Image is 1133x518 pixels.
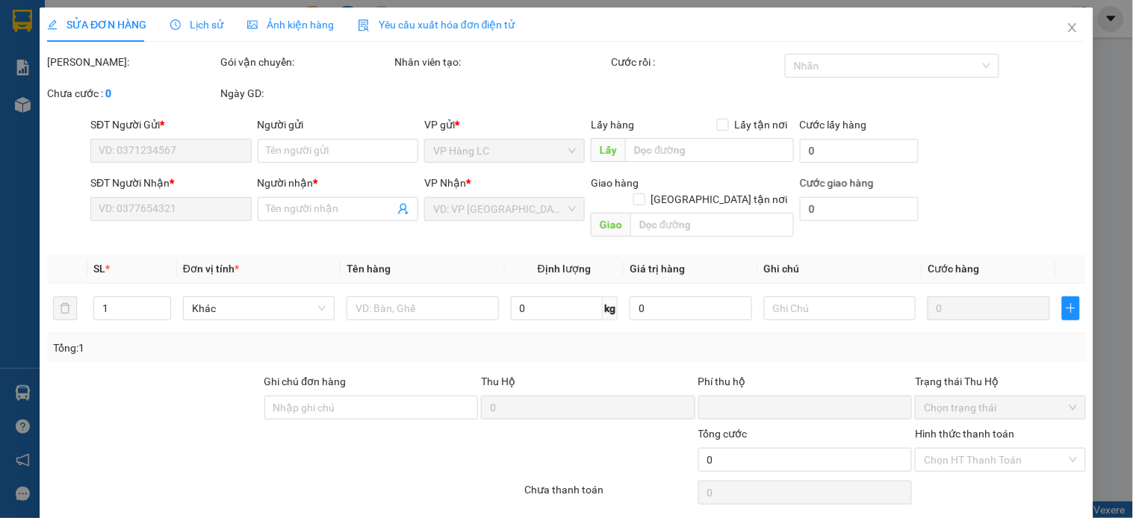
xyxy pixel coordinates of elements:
[1062,296,1080,320] button: plus
[612,54,782,70] div: Cước rồi :
[626,138,794,162] input: Dọc đường
[358,19,515,31] span: Yêu cầu xuất hóa đơn điện tử
[247,19,334,31] span: Ảnh kiện hàng
[915,428,1014,440] label: Hình thức thanh toán
[90,175,251,191] div: SĐT Người Nhận
[928,263,979,275] span: Cước hàng
[1052,7,1093,49] button: Close
[538,263,591,275] span: Định lượng
[800,139,919,163] input: Cước lấy hàng
[170,19,181,30] span: clock-circle
[424,116,585,133] div: VP gửi
[258,116,418,133] div: Người gửi
[1063,302,1079,314] span: plus
[264,396,479,419] input: Ghi chú đơn hàng
[915,373,1085,390] div: Trạng thái Thu Hộ
[47,19,146,31] span: SỬA ĐƠN HÀNG
[47,54,217,70] div: [PERSON_NAME]:
[347,263,391,275] span: Tên hàng
[758,255,922,284] th: Ghi chú
[47,85,217,102] div: Chưa cước :
[90,116,251,133] div: SĐT Người Gửi
[800,177,874,189] label: Cước giao hàng
[247,19,258,30] span: picture
[1067,22,1078,34] span: close
[698,428,748,440] span: Tổng cước
[592,119,635,131] span: Lấy hàng
[192,297,326,319] span: Khác
[258,175,418,191] div: Người nhận
[729,116,794,133] span: Lấy tận nơi
[928,296,1050,320] input: 0
[592,177,639,189] span: Giao hàng
[592,213,631,237] span: Giao
[800,119,867,131] label: Cước lấy hàng
[424,177,466,189] span: VP Nhận
[53,340,438,356] div: Tổng: 1
[523,481,696,508] div: Chưa thanh toán
[924,396,1076,419] span: Chọn trạng thái
[221,85,391,102] div: Ngày GD:
[93,263,105,275] span: SL
[221,54,391,70] div: Gói vận chuyển:
[764,296,916,320] input: Ghi Chú
[603,296,618,320] span: kg
[592,138,626,162] span: Lấy
[347,296,498,320] input: VD: Bàn, Ghế
[800,197,919,221] input: Cước giao hàng
[630,263,685,275] span: Giá trị hàng
[183,263,239,275] span: Đơn vị tính
[481,375,515,387] span: Thu Hộ
[264,375,347,387] label: Ghi chú đơn hàng
[394,54,609,70] div: Nhân viên tạo:
[105,87,111,99] b: 0
[53,296,77,320] button: delete
[433,140,576,162] span: VP Hàng LC
[47,19,58,30] span: edit
[397,203,409,215] span: user-add
[698,373,913,396] div: Phí thu hộ
[645,191,794,207] span: [GEOGRAPHIC_DATA] tận nơi
[170,19,223,31] span: Lịch sử
[358,19,370,31] img: icon
[631,213,794,237] input: Dọc đường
